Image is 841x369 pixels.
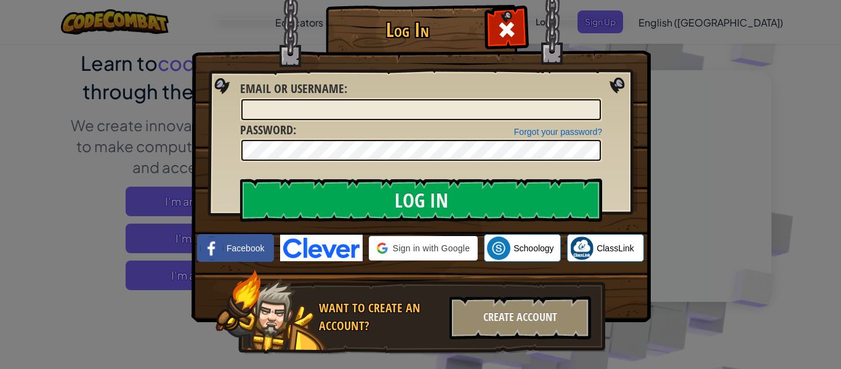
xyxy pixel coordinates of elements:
[570,237,594,260] img: classlink-logo-small.png
[597,242,634,254] span: ClassLink
[513,242,553,254] span: Schoology
[240,179,602,222] input: Log In
[280,235,363,261] img: clever-logo-blue.png
[329,19,486,41] h1: Log In
[319,299,442,335] div: Want to create an account?
[393,242,470,254] span: Sign in with Google
[227,242,264,254] span: Facebook
[240,121,296,139] label: :
[240,80,347,98] label: :
[369,236,478,261] div: Sign in with Google
[487,237,510,260] img: schoology.png
[514,127,602,137] a: Forgot your password?
[449,296,591,339] div: Create Account
[200,237,223,260] img: facebook_small.png
[240,80,344,97] span: Email or Username
[240,121,293,138] span: Password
